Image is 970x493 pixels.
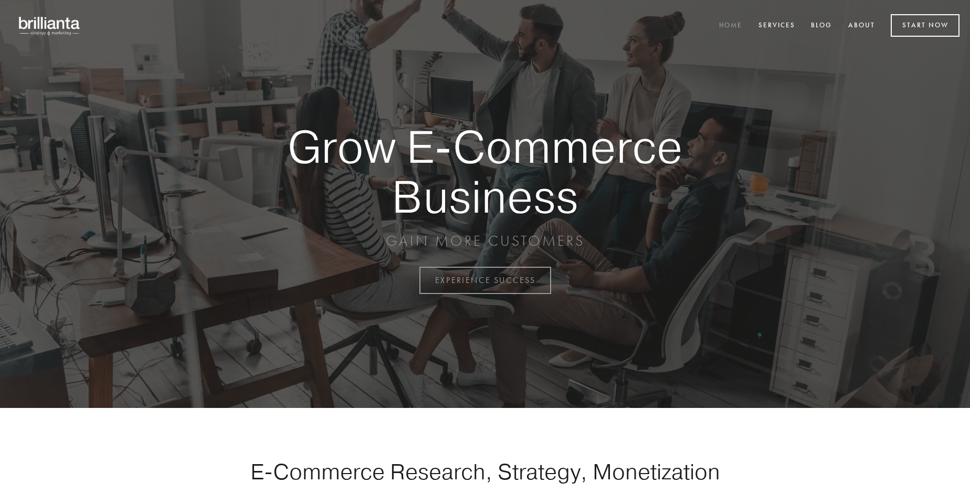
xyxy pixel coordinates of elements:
a: Home [712,17,749,35]
strong: Grow E-Commerce Business [251,122,719,221]
p: GAIN MORE CUSTOMERS [251,232,719,250]
a: Blog [804,17,839,35]
img: brillianta - research, strategy, marketing [10,11,89,41]
a: EXPERIENCE SUCCESS [419,267,551,294]
a: About [841,17,882,35]
h1: E-Commerce Research, Strategy, Monetization [217,458,753,485]
a: Start Now [891,14,960,37]
a: Services [752,17,802,35]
